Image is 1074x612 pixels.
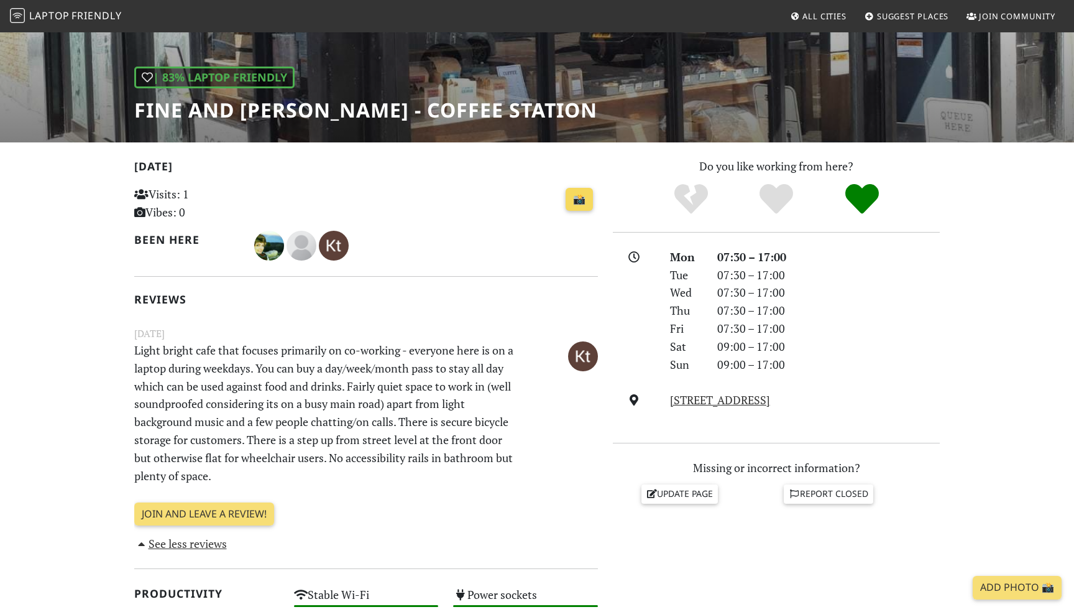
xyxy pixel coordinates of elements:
[71,9,121,22] span: Friendly
[979,11,1055,22] span: Join Community
[663,266,710,284] div: Tue
[134,293,598,306] h2: Reviews
[566,188,593,211] a: 📸
[663,338,710,356] div: Sat
[134,98,597,122] h1: Fine and [PERSON_NAME] - Coffee Station
[319,231,349,261] img: 2708-kt.jpg
[785,5,851,27] a: All Cities
[10,8,25,23] img: LaptopFriendly
[134,185,279,221] p: Visits: 1 Vibes: 0
[710,302,947,320] div: 07:30 – 17:00
[613,459,940,477] p: Missing or incorrect information?
[877,11,949,22] span: Suggest Places
[710,356,947,374] div: 09:00 – 17:00
[641,484,718,503] a: Update page
[127,326,605,341] small: [DATE]
[568,341,598,371] img: 2708-kt.jpg
[710,338,947,356] div: 09:00 – 17:00
[962,5,1060,27] a: Join Community
[802,11,847,22] span: All Cities
[134,536,227,551] a: See less reviews
[663,248,710,266] div: Mon
[254,237,287,252] span: Kim Taylor
[134,160,598,178] h2: [DATE]
[710,248,947,266] div: 07:30 – 17:00
[819,182,905,216] div: Definitely!
[29,9,70,22] span: Laptop
[287,237,319,252] span: Lauren Armstrong-Carter
[710,320,947,338] div: 07:30 – 17:00
[663,356,710,374] div: Sun
[733,182,819,216] div: Yes
[860,5,954,27] a: Suggest Places
[670,392,770,407] a: [STREET_ADDRESS]
[134,67,295,88] div: | 83% Laptop Friendly
[10,6,122,27] a: LaptopFriendly LaptopFriendly
[663,320,710,338] div: Fri
[648,182,734,216] div: No
[568,347,598,362] span: Kt G
[287,231,316,261] img: blank-535327c66bd565773addf3077783bbfce4b00ec00e9fd257753287c682c7fa38.png
[710,284,947,302] div: 07:30 – 17:00
[254,231,284,261] img: 3349-kim.jpg
[663,284,710,302] div: Wed
[613,157,940,175] p: Do you like working from here?
[134,587,279,600] h2: Productivity
[134,503,274,526] a: Join and leave a review!
[127,341,526,484] p: Light bright cafe that focuses primarily on co-working - everyone here is on a laptop during week...
[134,233,239,246] h2: Been here
[319,237,349,252] span: Kt G
[784,484,873,503] a: Report closed
[710,266,947,284] div: 07:30 – 17:00
[663,302,710,320] div: Thu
